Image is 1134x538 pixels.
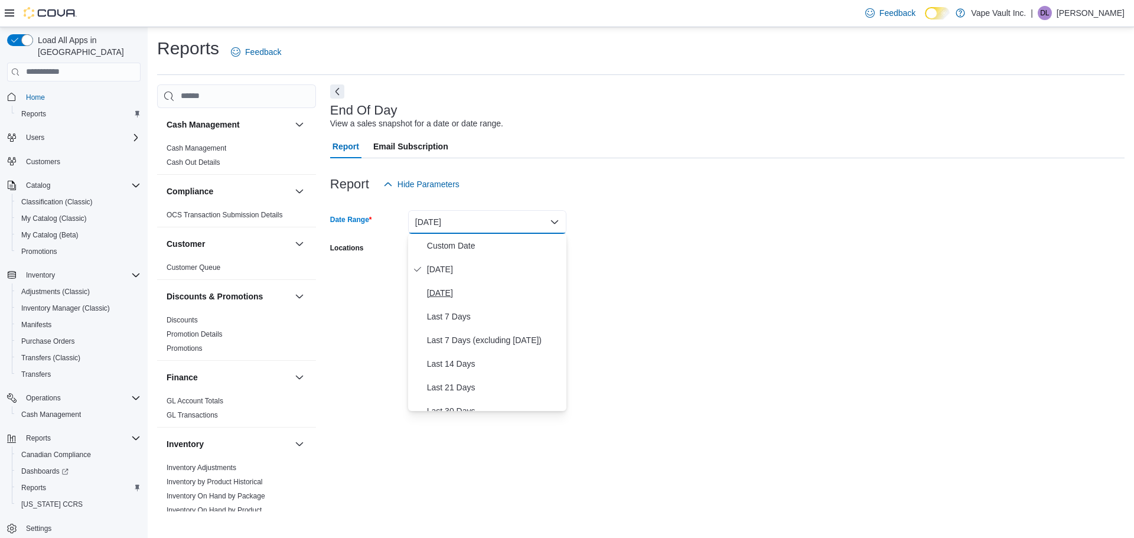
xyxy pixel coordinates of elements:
[12,300,145,317] button: Inventory Manager (Classic)
[17,228,83,242] a: My Catalog (Beta)
[21,287,90,296] span: Adjustments (Classic)
[226,40,286,64] a: Feedback
[167,397,223,405] a: GL Account Totals
[427,286,562,300] span: [DATE]
[379,172,464,196] button: Hide Parameters
[26,524,51,533] span: Settings
[2,129,145,146] button: Users
[2,153,145,170] button: Customers
[167,371,290,383] button: Finance
[17,211,92,226] a: My Catalog (Classic)
[26,270,55,280] span: Inventory
[167,315,198,325] span: Discounts
[373,135,448,158] span: Email Subscription
[17,301,141,315] span: Inventory Manager (Classic)
[17,334,80,348] a: Purchase Orders
[2,390,145,406] button: Operations
[330,103,397,118] h3: End Of Day
[21,304,110,313] span: Inventory Manager (Classic)
[17,285,94,299] a: Adjustments (Classic)
[167,238,290,250] button: Customer
[167,396,223,406] span: GL Account Totals
[167,330,223,339] span: Promotion Details
[330,177,369,191] h3: Report
[167,291,290,302] button: Discounts & Promotions
[17,228,141,242] span: My Catalog (Beta)
[879,7,915,19] span: Feedback
[26,181,50,190] span: Catalog
[12,106,145,122] button: Reports
[167,506,262,515] span: Inventory On Hand by Product
[17,244,62,259] a: Promotions
[330,84,344,99] button: Next
[427,404,562,418] span: Last 30 Days
[17,497,87,511] a: [US_STATE] CCRS
[17,448,96,462] a: Canadian Compliance
[26,393,61,403] span: Operations
[427,357,562,371] span: Last 14 Days
[21,109,46,119] span: Reports
[397,178,460,190] span: Hide Parameters
[167,344,203,353] span: Promotions
[12,227,145,243] button: My Catalog (Beta)
[21,337,75,346] span: Purchase Orders
[12,463,145,480] a: Dashboards
[167,477,263,487] span: Inventory by Product Historical
[21,90,141,105] span: Home
[167,506,262,514] a: Inventory On Hand by Product
[861,1,920,25] a: Feedback
[26,433,51,443] span: Reports
[292,289,307,304] button: Discounts & Promotions
[167,119,290,131] button: Cash Management
[21,178,141,193] span: Catalog
[17,318,56,332] a: Manifests
[157,37,219,60] h1: Reports
[12,480,145,496] button: Reports
[21,431,141,445] span: Reports
[17,107,141,121] span: Reports
[157,141,316,174] div: Cash Management
[167,463,236,472] span: Inventory Adjustments
[167,438,290,450] button: Inventory
[167,438,204,450] h3: Inventory
[21,155,65,169] a: Customers
[167,158,220,167] a: Cash Out Details
[2,520,145,537] button: Settings
[21,521,56,536] a: Settings
[33,34,141,58] span: Load All Apps in [GEOGRAPHIC_DATA]
[2,430,145,446] button: Reports
[17,448,141,462] span: Canadian Compliance
[167,492,265,500] a: Inventory On Hand by Package
[21,214,87,223] span: My Catalog (Classic)
[24,7,77,19] img: Cova
[17,107,51,121] a: Reports
[971,6,1026,20] p: Vape Vault Inc.
[330,215,372,224] label: Date Range
[157,394,316,427] div: Finance
[21,247,57,256] span: Promotions
[12,317,145,333] button: Manifests
[1057,6,1125,20] p: [PERSON_NAME]
[17,367,141,382] span: Transfers
[21,178,55,193] button: Catalog
[21,521,141,536] span: Settings
[21,391,66,405] button: Operations
[21,154,141,169] span: Customers
[21,467,69,476] span: Dashboards
[17,481,51,495] a: Reports
[17,285,141,299] span: Adjustments (Classic)
[21,268,60,282] button: Inventory
[17,464,141,478] span: Dashboards
[21,230,79,240] span: My Catalog (Beta)
[12,194,145,210] button: Classification (Classic)
[1031,6,1033,20] p: |
[427,333,562,347] span: Last 7 Days (excluding [DATE])
[408,210,566,234] button: [DATE]
[17,211,141,226] span: My Catalog (Classic)
[157,313,316,360] div: Discounts & Promotions
[427,262,562,276] span: [DATE]
[167,238,205,250] h3: Customer
[21,320,51,330] span: Manifests
[26,93,45,102] span: Home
